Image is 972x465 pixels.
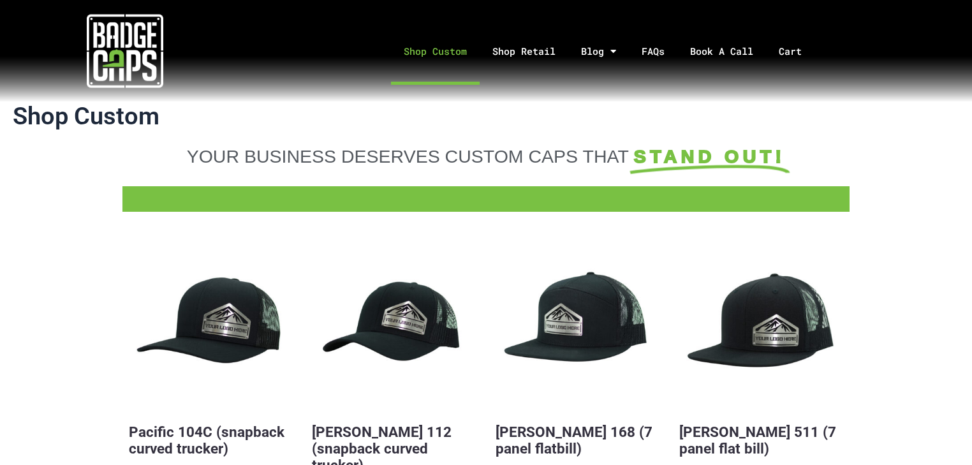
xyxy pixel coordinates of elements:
[677,18,766,85] a: Book A Call
[480,18,568,85] a: Shop Retail
[249,18,972,85] nav: Menu
[312,244,476,408] button: BadgeCaps - Richardson 112
[679,244,843,408] button: BadgeCaps - Richardson 511
[122,193,850,199] a: FFD BadgeCaps Fire Department Custom unique apparel
[568,18,629,85] a: Blog
[129,424,284,457] a: Pacific 104C (snapback curved trucker)
[87,13,163,89] img: badgecaps white logo with green acccent
[391,18,480,85] a: Shop Custom
[496,244,659,408] button: BadgeCaps - Richardson 168
[496,424,652,457] a: [PERSON_NAME] 168 (7 panel flatbill)
[187,146,629,166] span: YOUR BUSINESS DESERVES CUSTOM CAPS THAT
[679,424,836,457] a: [PERSON_NAME] 511 (7 panel flat bill)
[629,18,677,85] a: FAQs
[129,145,843,167] a: YOUR BUSINESS DESERVES CUSTOM CAPS THAT STAND OUT!
[766,18,830,85] a: Cart
[13,102,959,131] h1: Shop Custom
[129,244,293,408] button: BadgeCaps - Pacific 104C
